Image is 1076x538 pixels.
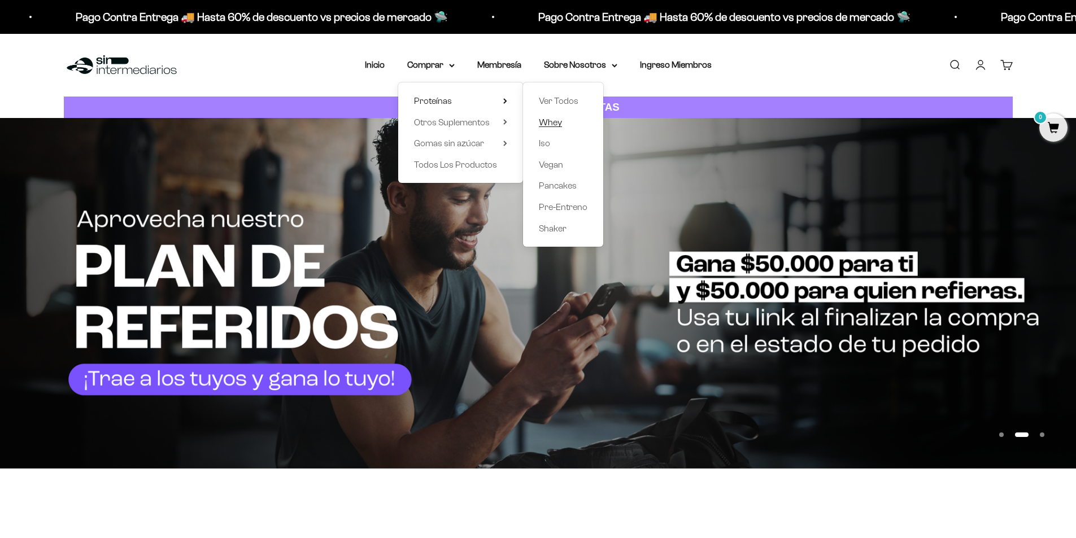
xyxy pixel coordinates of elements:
[539,181,577,190] span: Pancakes
[407,58,455,72] summary: Comprar
[414,94,507,108] summary: Proteínas
[414,96,452,106] span: Proteínas
[539,94,587,108] a: Ver Todos
[640,60,712,69] a: Ingreso Miembros
[414,115,507,130] summary: Otros Suplementos
[539,224,567,233] span: Shaker
[539,138,550,148] span: Iso
[414,117,490,127] span: Otros Suplementos
[539,200,587,215] a: Pre-Entreno
[414,136,507,151] summary: Gomas sin azúcar
[459,8,831,26] p: Pago Contra Entrega 🚚 Hasta 60% de descuento vs precios de mercado 🛸
[539,115,587,130] a: Whey
[414,160,497,169] span: Todos Los Productos
[1034,111,1047,124] mark: 0
[544,58,617,72] summary: Sobre Nosotros
[539,178,587,193] a: Pancakes
[477,60,521,69] a: Membresía
[539,202,587,212] span: Pre-Entreno
[64,97,1013,119] a: CUANTA PROTEÍNA NECESITAS
[539,96,578,106] span: Ver Todos
[539,117,562,127] span: Whey
[414,158,507,172] a: Todos Los Productos
[539,136,587,151] a: Iso
[539,160,563,169] span: Vegan
[1039,123,1068,135] a: 0
[539,158,587,172] a: Vegan
[539,221,587,236] a: Shaker
[414,138,484,148] span: Gomas sin azúcar
[365,60,385,69] a: Inicio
